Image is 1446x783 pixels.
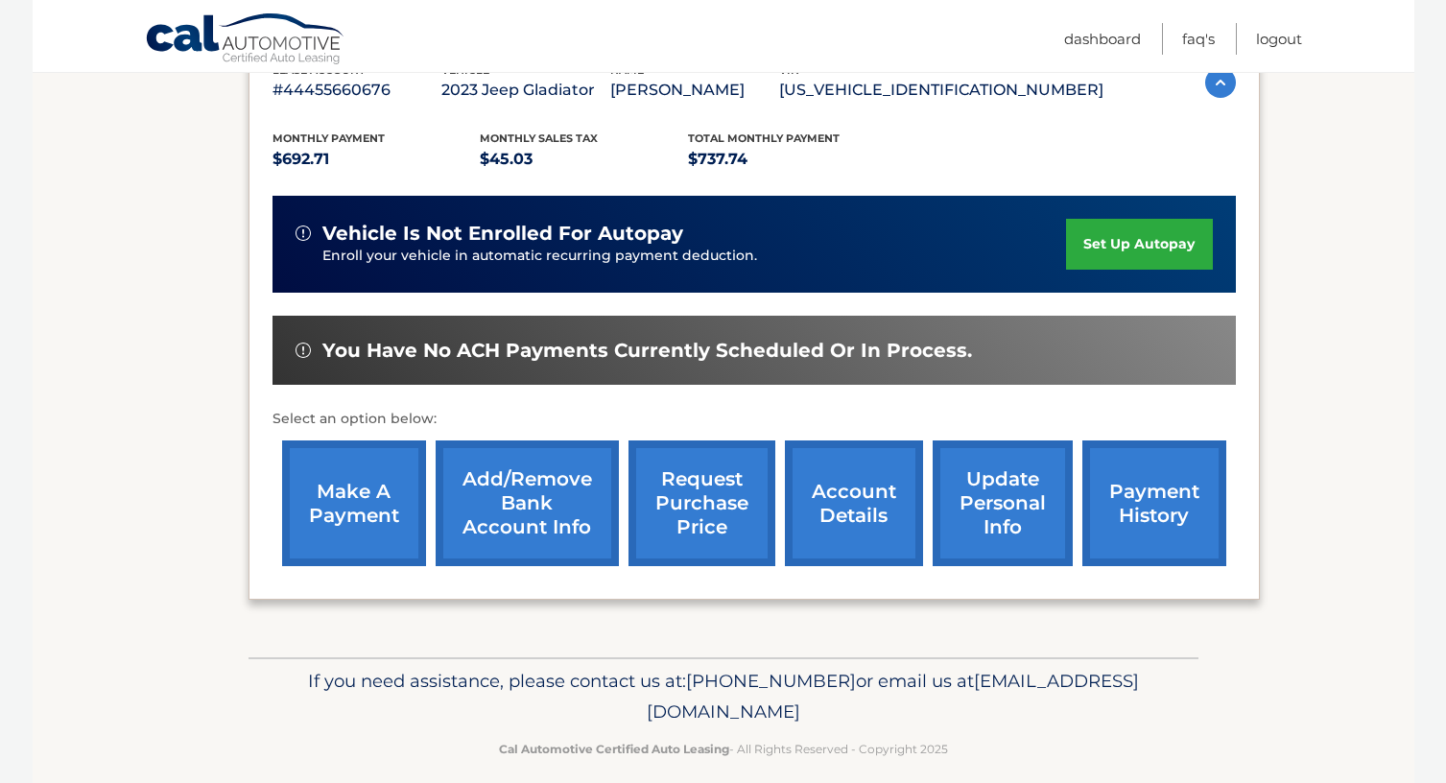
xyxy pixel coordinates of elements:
[322,246,1067,267] p: Enroll your vehicle in automatic recurring payment deduction.
[779,77,1103,104] p: [US_VEHICLE_IDENTIFICATION_NUMBER]
[273,408,1236,431] p: Select an option below:
[296,343,311,358] img: alert-white.svg
[322,222,683,246] span: vehicle is not enrolled for autopay
[480,146,688,173] p: $45.03
[610,77,779,104] p: [PERSON_NAME]
[1064,23,1141,55] a: Dashboard
[261,666,1186,727] p: If you need assistance, please contact us at: or email us at
[1182,23,1215,55] a: FAQ's
[1066,219,1212,270] a: set up autopay
[273,77,441,104] p: #44455660676
[441,77,610,104] p: 2023 Jeep Gladiator
[785,440,923,566] a: account details
[499,742,729,756] strong: Cal Automotive Certified Auto Leasing
[273,131,385,145] span: Monthly Payment
[1256,23,1302,55] a: Logout
[322,339,972,363] span: You have no ACH payments currently scheduled or in process.
[688,146,896,173] p: $737.74
[261,739,1186,759] p: - All Rights Reserved - Copyright 2025
[436,440,619,566] a: Add/Remove bank account info
[628,440,775,566] a: request purchase price
[296,225,311,241] img: alert-white.svg
[480,131,598,145] span: Monthly sales Tax
[647,670,1139,723] span: [EMAIL_ADDRESS][DOMAIN_NAME]
[145,12,346,68] a: Cal Automotive
[688,131,840,145] span: Total Monthly Payment
[933,440,1073,566] a: update personal info
[282,440,426,566] a: make a payment
[1082,440,1226,566] a: payment history
[1205,67,1236,98] img: accordion-active.svg
[686,670,856,692] span: [PHONE_NUMBER]
[273,146,481,173] p: $692.71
